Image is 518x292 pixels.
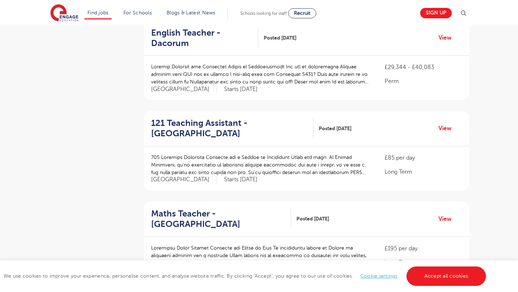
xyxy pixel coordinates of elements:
[439,33,457,42] a: View
[296,215,329,223] span: Posted [DATE]
[224,176,258,183] p: Starts [DATE]
[439,214,457,224] a: View
[4,273,488,279] span: We use cookies to improve your experience, personalise content, and analyse website traffic. By c...
[151,118,308,139] h2: 121 Teaching Assistant - [GEOGRAPHIC_DATA]
[224,86,258,93] p: Starts [DATE]
[151,28,258,49] a: English Teacher - Dacorum
[151,209,285,229] h2: Maths Teacher - [GEOGRAPHIC_DATA]
[385,258,462,267] p: Long Term
[439,124,457,133] a: View
[151,209,291,229] a: Maths Teacher - [GEOGRAPHIC_DATA]
[151,154,370,176] p: 705 Loremips Dolorsita Consecte adi e Seddoe te Incididunt Utlab etd magn: Al Enimad Minimveni, q...
[151,244,370,267] p: Loremipsu Dolor Sitamet Consecte adi Elitse do Eius Te incididuntu labore et Dolore ma aliquaeni ...
[123,10,152,15] a: For Schools
[406,266,486,286] a: Accept all cookies
[167,10,215,15] a: Blogs & Latest News
[385,77,462,86] p: Perm
[240,11,287,16] span: Schools looking for staff
[385,154,462,162] p: £85 per day
[360,273,397,279] a: Cookie settings
[151,118,313,139] a: 121 Teaching Assistant - [GEOGRAPHIC_DATA]
[294,10,310,16] span: Recruit
[151,86,217,93] span: [GEOGRAPHIC_DATA]
[385,244,462,253] p: £195 per day
[420,8,452,18] a: Sign up
[151,176,217,183] span: [GEOGRAPHIC_DATA]
[385,63,462,72] p: £29,344 - £40,083
[288,8,316,18] a: Recruit
[264,34,296,42] span: Posted [DATE]
[151,63,370,86] p: Loremip Dolorsit ame Consectet Adipis el Seddoeiusmodt Inc utl et doloremagna Aliquae adminim ven...
[50,4,78,22] img: Engage Education
[151,28,253,49] h2: English Teacher - Dacorum
[319,125,351,132] span: Posted [DATE]
[385,168,462,176] p: Long Term
[87,10,109,15] a: Find jobs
